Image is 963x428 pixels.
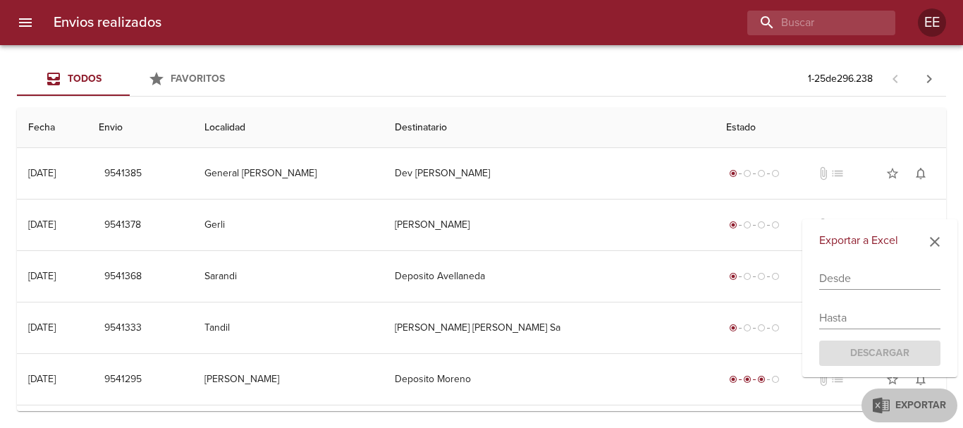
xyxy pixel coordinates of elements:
[729,169,737,178] span: radio_button_checked
[729,221,737,229] span: radio_button_checked
[104,268,142,286] span: 9541368
[28,270,56,282] div: [DATE]
[878,211,907,239] button: Agregar a favoritos
[104,165,142,183] span: 9541385
[743,272,752,281] span: radio_button_unchecked
[878,159,907,188] button: Agregar a favoritos
[384,148,714,199] td: Dev [PERSON_NAME]
[8,6,42,39] button: menu
[819,231,940,250] h6: Exportar a Excel
[914,166,928,181] span: notifications_none
[747,11,871,35] input: buscar
[743,324,752,332] span: radio_button_unchecked
[914,372,928,386] span: notifications_none
[830,372,845,386] span: No tiene pedido asociado
[54,11,161,34] h6: Envios realizados
[729,324,737,332] span: radio_button_checked
[104,216,141,234] span: 9541378
[99,212,147,238] button: 9541378
[771,169,780,178] span: radio_button_unchecked
[885,372,900,386] span: star_border
[771,375,780,384] span: radio_button_unchecked
[771,272,780,281] span: radio_button_unchecked
[771,324,780,332] span: radio_button_unchecked
[384,251,714,302] td: Deposito Avellaneda
[816,218,830,232] span: No tiene documentos adjuntos
[99,161,147,187] button: 9541385
[907,211,935,239] button: Activar notificaciones
[726,218,783,232] div: Generado
[878,365,907,393] button: Agregar a favoritos
[193,354,384,405] td: [PERSON_NAME]
[726,166,783,181] div: Generado
[384,108,714,148] th: Destinatario
[743,169,752,178] span: radio_button_unchecked
[193,108,384,148] th: Localidad
[17,62,243,96] div: Tabs Envios
[729,272,737,281] span: radio_button_checked
[830,166,845,181] span: No tiene pedido asociado
[726,372,783,386] div: En viaje
[193,302,384,353] td: Tandil
[384,302,714,353] td: [PERSON_NAME] [PERSON_NAME] Sa
[757,324,766,332] span: radio_button_unchecked
[99,315,147,341] button: 9541333
[28,167,56,179] div: [DATE]
[743,375,752,384] span: radio_button_checked
[99,367,147,393] button: 9541295
[771,221,780,229] span: radio_button_unchecked
[885,218,900,232] span: star_border
[918,8,946,37] div: EE
[17,108,87,148] th: Fecha
[193,200,384,250] td: Gerli
[885,166,900,181] span: star_border
[808,72,873,86] p: 1 - 25 de 296.238
[193,251,384,302] td: Sarandi
[104,319,142,337] span: 9541333
[757,221,766,229] span: radio_button_unchecked
[28,373,56,385] div: [DATE]
[757,272,766,281] span: radio_button_unchecked
[715,108,946,148] th: Estado
[757,169,766,178] span: radio_button_unchecked
[830,218,845,232] span: No tiene pedido asociado
[757,375,766,384] span: radio_button_checked
[726,269,783,283] div: Generado
[384,354,714,405] td: Deposito Moreno
[816,166,830,181] span: No tiene documentos adjuntos
[104,371,142,389] span: 9541295
[729,375,737,384] span: radio_button_checked
[87,108,193,148] th: Envio
[907,159,935,188] button: Activar notificaciones
[28,219,56,231] div: [DATE]
[193,148,384,199] td: General [PERSON_NAME]
[68,73,102,85] span: Todos
[907,365,935,393] button: Activar notificaciones
[726,321,783,335] div: Generado
[816,372,830,386] span: No tiene documentos adjuntos
[171,73,225,85] span: Favoritos
[743,221,752,229] span: radio_button_unchecked
[99,264,147,290] button: 9541368
[28,322,56,334] div: [DATE]
[878,71,912,85] span: Pagina anterior
[384,200,714,250] td: [PERSON_NAME]
[914,218,928,232] span: notifications_none
[912,62,946,96] span: Pagina siguiente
